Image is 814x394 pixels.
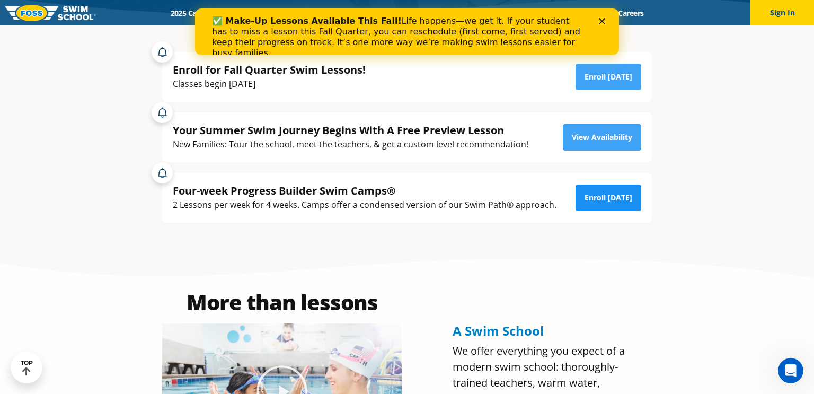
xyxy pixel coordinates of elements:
a: Careers [609,8,653,18]
a: Schools [227,8,272,18]
div: Enroll for Fall Quarter Swim Lessons! [173,63,366,77]
iframe: Intercom live chat [778,358,803,383]
a: View Availability [563,124,641,151]
div: Close [404,10,414,16]
img: FOSS Swim School Logo [5,5,96,21]
div: Four-week Progress Builder Swim Camps® [173,183,556,198]
a: Blog [576,8,609,18]
div: TOP [21,360,33,376]
h2: More than lessons [162,292,402,313]
a: Swim Path® Program [272,8,365,18]
div: Life happens—we get it. If your student has to miss a lesson this Fall Quarter, you can reschedul... [17,7,390,50]
iframe: Intercom live chat banner [195,8,619,55]
a: Enroll [DATE] [576,64,641,90]
a: About [PERSON_NAME] [365,8,464,18]
div: 2 Lessons per week for 4 weeks. Camps offer a condensed version of our Swim Path® approach. [173,198,556,212]
div: Your Summer Swim Journey Begins With A Free Preview Lesson [173,123,528,137]
a: 2025 Calendar [161,8,227,18]
a: Enroll [DATE] [576,185,641,211]
span: A Swim School [453,322,544,339]
div: Classes begin [DATE] [173,77,366,91]
b: ✅ Make-Up Lessons Available This Fall! [17,7,207,17]
div: New Families: Tour the school, meet the teachers, & get a custom level recommendation! [173,137,528,152]
a: Swim Like [PERSON_NAME] [463,8,576,18]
